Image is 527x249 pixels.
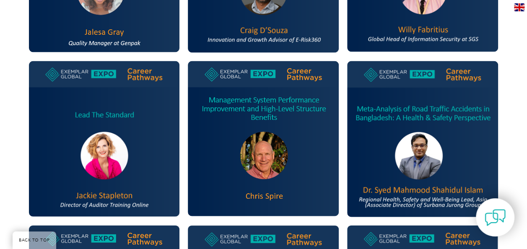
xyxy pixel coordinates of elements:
img: jackie [29,61,180,216]
img: contact-chat.png [485,207,506,228]
img: Spire [188,61,339,216]
img: Syed [347,61,498,217]
a: BACK TO TOP [13,231,56,249]
img: en [514,3,524,11]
